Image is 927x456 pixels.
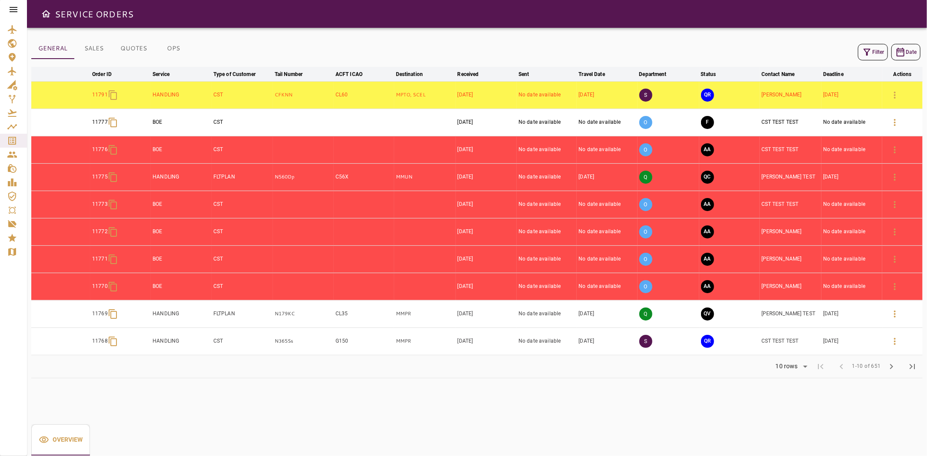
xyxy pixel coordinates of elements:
[577,191,637,218] td: No date available
[821,327,882,355] td: [DATE]
[821,136,882,163] td: No date available
[151,218,212,245] td: BOE
[760,109,821,136] td: CST TEST TEST
[760,218,821,245] td: [PERSON_NAME]
[639,225,652,238] p: O
[212,218,273,245] td: CST
[701,69,728,79] span: Status
[92,283,108,290] p: 11770
[831,356,852,377] span: Previous Page
[577,163,637,191] td: [DATE]
[92,69,123,79] span: Order ID
[517,218,577,245] td: No date available
[456,218,517,245] td: [DATE]
[212,273,273,300] td: CST
[821,163,882,191] td: [DATE]
[821,218,882,245] td: No date available
[92,146,108,153] p: 11776
[456,81,517,109] td: [DATE]
[701,171,714,184] button: QUOTE CREATED
[701,198,714,211] button: AWAITING ASSIGNMENT
[852,362,881,371] span: 1-10 of 651
[334,81,394,109] td: CL60
[92,201,108,208] p: 11773
[517,136,577,163] td: No date available
[275,337,332,345] p: N365Ss
[396,173,454,181] p: MMUN
[517,163,577,191] td: No date available
[275,91,332,99] p: CFKNN
[823,69,844,79] div: Deadline
[517,245,577,273] td: No date available
[821,109,882,136] td: No date available
[275,173,332,181] p: N560Dp
[212,300,273,327] td: FLTPLAN
[31,424,90,456] button: Overview
[858,44,888,60] button: Filter
[92,119,108,126] p: 11777
[811,356,831,377] span: First Page
[518,69,529,79] div: Sent
[881,356,902,377] span: Next Page
[456,136,517,163] td: [DATE]
[760,245,821,273] td: [PERSON_NAME]
[577,273,637,300] td: No date available
[577,109,637,136] td: No date available
[760,191,821,218] td: CST TEST TEST
[55,7,133,21] h6: SERVICE ORDERS
[701,89,714,102] button: QUOTE REQUESTED
[821,245,882,273] td: No date available
[334,163,394,191] td: C56X
[336,69,362,79] div: ACFT ICAO
[275,69,302,79] div: Tail Number
[884,249,905,270] button: Details
[92,228,108,235] p: 11772
[701,307,714,321] button: QUOTE VALIDATED
[275,69,314,79] span: Tail Number
[153,69,169,79] div: Service
[213,69,256,79] div: Type of Customer
[761,69,806,79] span: Contact Name
[884,276,905,297] button: Details
[396,69,434,79] span: Destination
[518,69,541,79] span: Sent
[884,304,905,324] button: Details
[821,191,882,218] td: No date available
[212,81,273,109] td: CST
[760,300,821,327] td: [PERSON_NAME] TEST
[577,245,637,273] td: No date available
[458,69,479,79] div: Received
[151,327,212,355] td: HANDLING
[517,300,577,327] td: No date available
[456,300,517,327] td: [DATE]
[517,191,577,218] td: No date available
[456,245,517,273] td: [DATE]
[578,69,605,79] div: Travel Date
[517,327,577,355] td: No date available
[701,280,714,293] button: AWAITING ASSIGNMENT
[760,273,821,300] td: [PERSON_NAME]
[577,218,637,245] td: No date available
[458,69,490,79] span: Received
[639,307,652,321] p: Q
[760,327,821,355] td: CST TEST TEST
[577,300,637,327] td: [DATE]
[212,136,273,163] td: CST
[761,69,795,79] div: Contact Name
[760,136,821,163] td: CST TEST TEST
[151,109,212,136] td: BOE
[212,327,273,355] td: CST
[456,191,517,218] td: [DATE]
[334,300,394,327] td: CL35
[577,327,637,355] td: [DATE]
[701,335,714,348] button: QUOTE REQUESTED
[212,245,273,273] td: CST
[902,356,923,377] span: Last Page
[760,163,821,191] td: [PERSON_NAME] TEST
[92,69,112,79] div: Order ID
[92,91,108,99] p: 11791
[639,253,652,266] p: O
[884,331,905,352] button: Details
[517,81,577,109] td: No date available
[92,310,108,317] p: 11769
